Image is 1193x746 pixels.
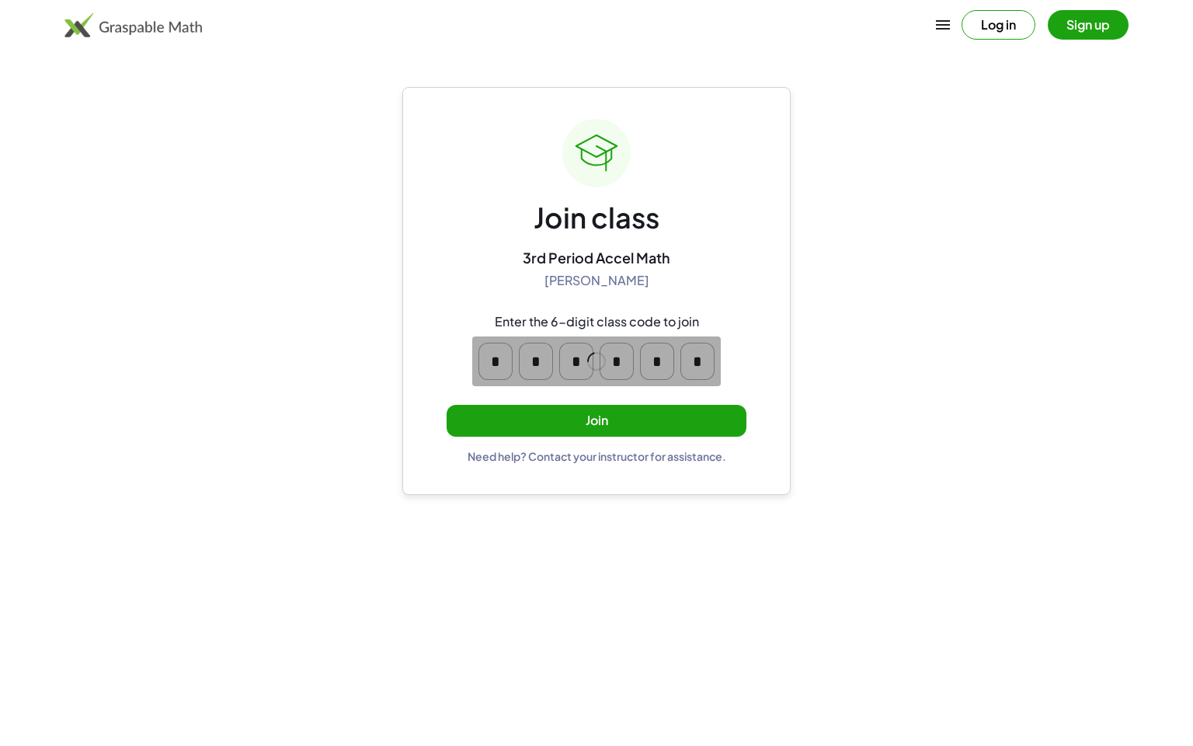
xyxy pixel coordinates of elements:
[1048,10,1129,40] button: Sign up
[495,314,699,330] div: Enter the 6-digit class code to join
[447,405,746,437] button: Join
[962,10,1035,40] button: Log in
[544,273,649,289] div: [PERSON_NAME]
[468,449,726,463] div: Need help? Contact your instructor for assistance.
[534,200,659,236] div: Join class
[523,249,670,267] div: 3rd Period Accel Math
